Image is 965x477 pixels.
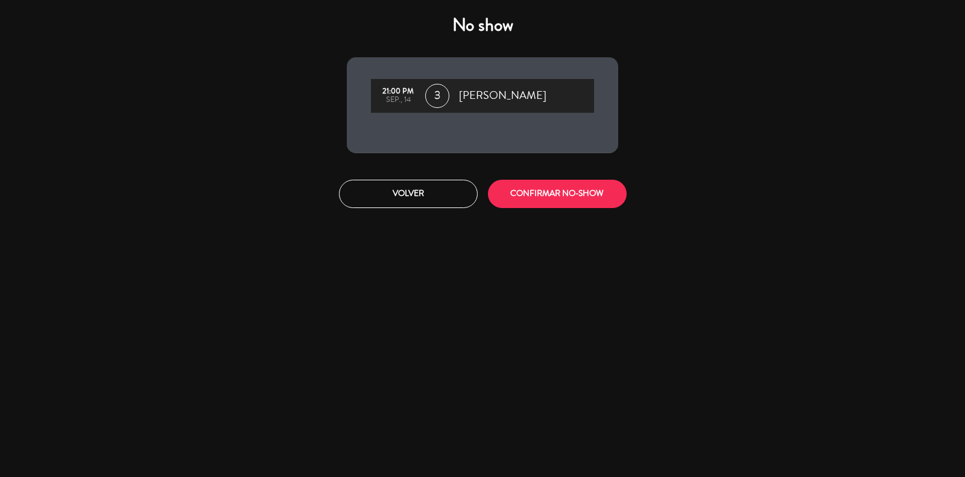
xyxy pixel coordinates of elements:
[377,87,419,96] div: 21:00 PM
[488,180,627,208] button: CONFIRMAR NO-SHOW
[347,14,618,36] h4: No show
[339,180,478,208] button: Volver
[459,87,546,105] span: [PERSON_NAME]
[425,84,449,108] span: 3
[377,96,419,104] div: sep., 14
